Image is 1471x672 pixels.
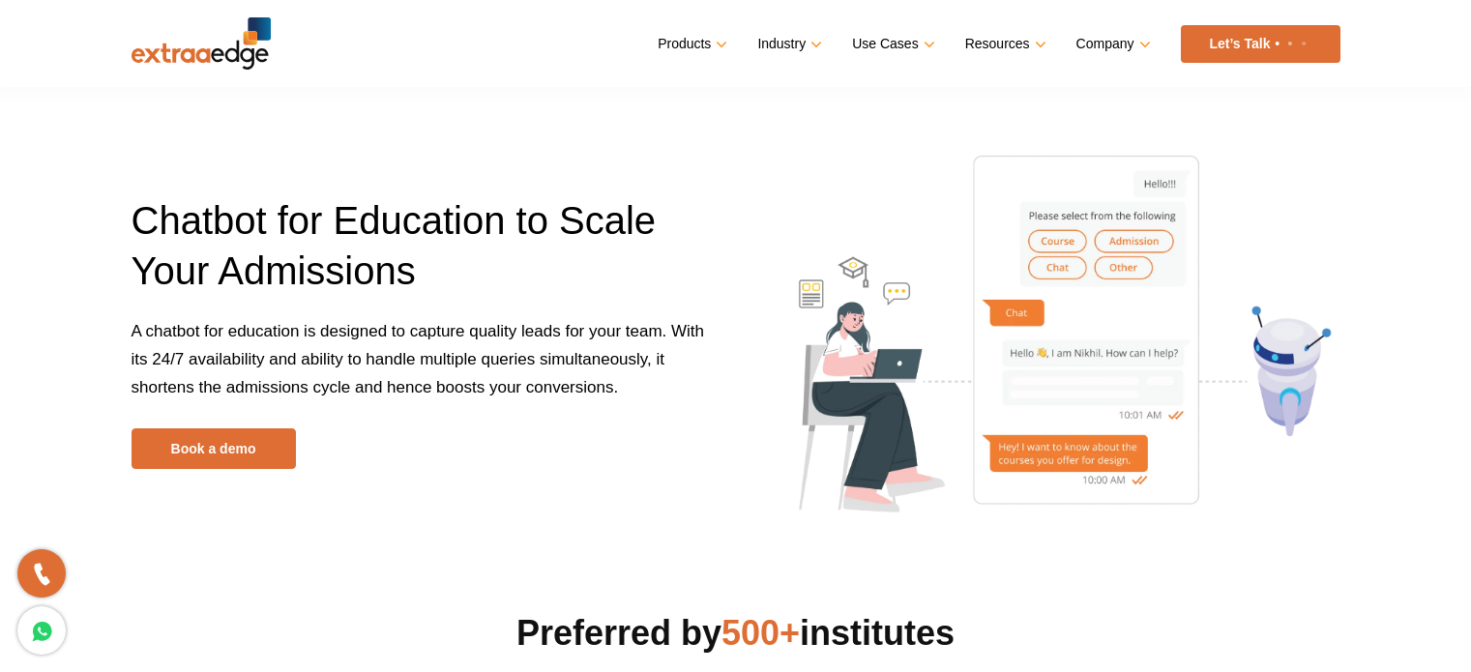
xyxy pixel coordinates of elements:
span: 500+ [721,613,800,653]
img: chatbot [789,150,1340,513]
a: Book a demo [132,428,296,469]
a: Industry [757,30,818,58]
h2: Preferred by institutes [132,610,1340,657]
span: A chatbot for education is designed to capture quality leads for your team. With its 24/7 availab... [132,322,705,396]
a: Company [1076,30,1147,58]
a: Use Cases [852,30,930,58]
a: Products [658,30,723,58]
a: Resources [965,30,1043,58]
a: Let’s Talk [1181,25,1340,63]
span: Chatbot for Education to Scale Your Admissions [132,199,657,292]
